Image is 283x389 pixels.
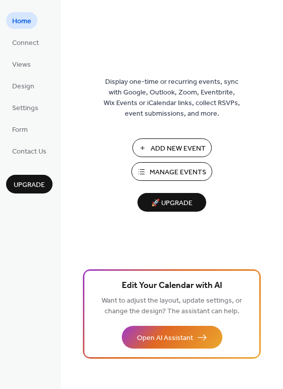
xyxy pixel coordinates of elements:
[12,38,39,48] span: Connect
[12,16,31,27] span: Home
[6,12,37,29] a: Home
[131,162,212,181] button: Manage Events
[122,326,222,349] button: Open AI Assistant
[6,56,37,72] a: Views
[6,77,40,94] a: Design
[6,99,44,116] a: Settings
[6,142,53,159] a: Contact Us
[144,197,200,210] span: 🚀 Upgrade
[122,279,222,293] span: Edit Your Calendar with AI
[137,193,206,212] button: 🚀 Upgrade
[102,294,242,318] span: Want to adjust the layout, update settings, or change the design? The assistant can help.
[12,81,34,92] span: Design
[12,147,46,157] span: Contact Us
[137,333,193,344] span: Open AI Assistant
[150,167,206,178] span: Manage Events
[132,138,212,157] button: Add New Event
[151,143,206,154] span: Add New Event
[12,60,31,70] span: Views
[6,121,34,137] a: Form
[104,77,240,119] span: Display one-time or recurring events, sync with Google, Outlook, Zoom, Eventbrite, Wix Events or ...
[14,180,45,190] span: Upgrade
[12,103,38,114] span: Settings
[12,125,28,135] span: Form
[6,34,45,51] a: Connect
[6,175,53,193] button: Upgrade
